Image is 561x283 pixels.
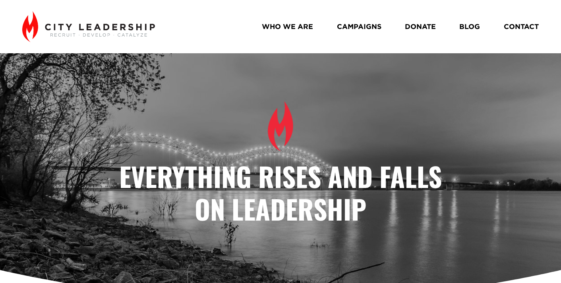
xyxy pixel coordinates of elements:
img: City Leadership - Recruit. Develop. Catalyze. [22,11,155,42]
a: WHO WE ARE [262,20,313,34]
a: CONTACT [504,20,539,34]
a: CAMPAIGNS [337,20,381,34]
strong: Everything Rises and Falls on Leadership [119,156,449,228]
a: BLOG [459,20,480,34]
a: DONATE [405,20,436,34]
